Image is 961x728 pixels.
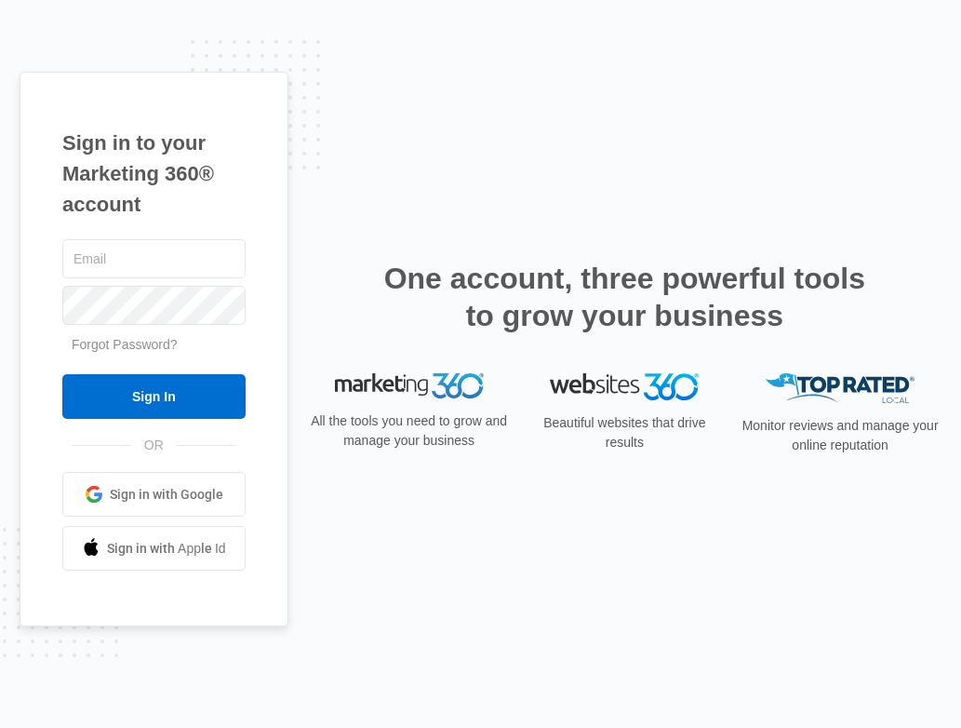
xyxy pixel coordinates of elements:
span: OR [131,436,177,455]
a: Sign in with Google [62,472,246,517]
a: Sign in with Apple Id [62,526,246,571]
span: Sign in with Apple Id [107,539,226,559]
span: Sign in with Google [110,485,223,505]
img: Top Rated Local [766,373,914,404]
img: Websites 360 [550,373,699,400]
h1: Sign in to your Marketing 360® account [62,128,246,220]
p: All the tools you need to grow and manage your business [308,411,511,451]
p: Beautiful websites that drive results [523,413,726,452]
img: Marketing 360 [335,373,484,399]
h2: One account, three powerful tools to grow your business [378,260,871,334]
input: Sign In [62,374,246,419]
a: Forgot Password? [72,337,178,352]
p: Monitor reviews and manage your online reputation [739,416,941,455]
input: Email [62,239,246,278]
